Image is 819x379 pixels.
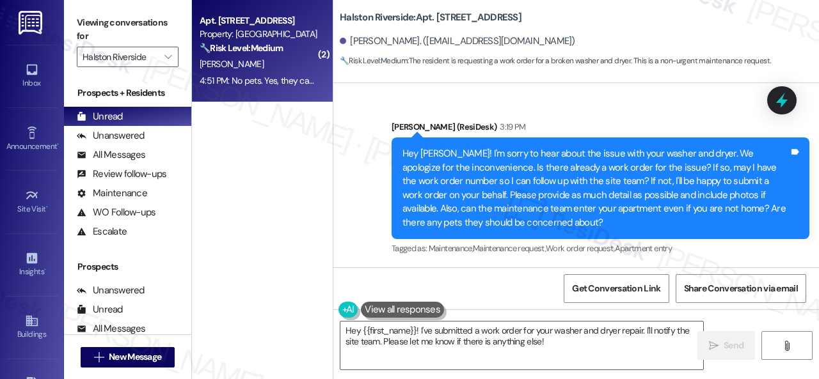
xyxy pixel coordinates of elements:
[615,243,672,254] span: Apartment entry
[57,140,59,149] span: •
[340,11,521,24] b: Halston Riverside: Apt. [STREET_ADDRESS]
[77,167,166,181] div: Review follow-ups
[724,339,743,352] span: Send
[709,341,719,351] i: 
[77,206,155,219] div: WO Follow-ups
[46,203,48,212] span: •
[684,282,798,295] span: Share Conversation via email
[77,148,145,162] div: All Messages
[340,54,770,68] span: : The resident is requesting a work order for a broken washer and dryer. This is a non-urgent mai...
[473,243,546,254] span: Maintenance request ,
[6,185,58,219] a: Site Visit •
[77,322,145,336] div: All Messages
[64,260,191,274] div: Prospects
[77,110,123,123] div: Unread
[200,27,318,41] div: Property: [GEOGRAPHIC_DATA]
[497,120,525,134] div: 3:19 PM
[19,11,45,35] img: ResiDesk Logo
[6,247,58,282] a: Insights •
[77,284,145,297] div: Unanswered
[340,56,408,66] strong: 🔧 Risk Level: Medium
[44,265,46,274] span: •
[109,350,161,364] span: New Message
[546,243,615,254] span: Work order request ,
[64,86,191,100] div: Prospects + Residents
[676,274,806,303] button: Share Conversation via email
[200,75,391,86] div: 4:51 PM: No pets. Yes, they can enter the apartment
[6,59,58,93] a: Inbox
[6,310,58,344] a: Buildings
[200,14,318,27] div: Apt. [STREET_ADDRESS]
[200,42,283,54] strong: 🔧 Risk Level: Medium
[77,129,145,143] div: Unanswered
[77,13,179,47] label: Viewing conversations for
[572,282,660,295] span: Get Conversation Link
[164,52,171,62] i: 
[94,352,104,362] i: 
[340,35,575,48] div: [PERSON_NAME]. ([EMAIL_ADDRESS][DOMAIN_NAME])
[77,187,147,200] div: Maintenance
[83,47,158,67] input: All communities
[402,147,789,229] div: Hey [PERSON_NAME]! I'm sorry to hear about the issue with your washer and dryer. We apologize for...
[392,120,809,138] div: [PERSON_NAME] (ResiDesk)
[81,347,175,367] button: New Message
[77,303,123,316] div: Unread
[429,243,473,254] span: Maintenance ,
[77,225,127,238] div: Escalate
[200,58,264,70] span: [PERSON_NAME]
[782,341,791,351] i: 
[392,239,809,258] div: Tagged as:
[697,331,755,360] button: Send
[340,321,703,369] textarea: Hey {{first_name}}! I've submitted a work order for your washer and dryer repair. I'll notify the...
[564,274,669,303] button: Get Conversation Link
